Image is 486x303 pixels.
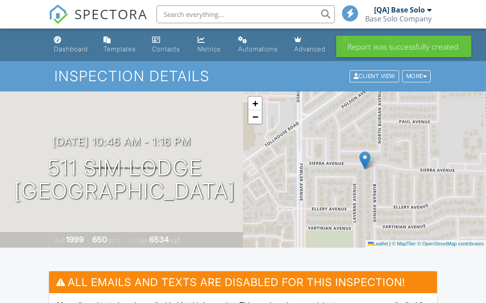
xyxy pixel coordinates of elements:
[368,241,388,246] a: Leaflet
[14,156,235,203] h1: 511 Sim Lodge [GEOGRAPHIC_DATA]
[103,45,136,53] div: Templates
[392,241,416,246] a: © MapTiler
[402,71,431,83] div: More
[53,136,191,148] h3: [DATE] 10:46 am - 1:16 pm
[336,36,471,57] div: Report was successfully created.
[365,14,432,23] div: Base Solo Company
[170,237,181,244] span: sq.ft.
[152,45,180,53] div: Contacts
[294,45,325,53] div: Advanced
[49,4,68,24] img: The Best Home Inspection Software - Spectora
[349,72,401,79] a: Client View
[129,237,148,244] span: Lot Size
[66,235,84,244] div: 1999
[291,32,332,58] a: Advanced
[198,45,221,53] div: Metrics
[252,98,258,109] span: +
[194,32,227,58] a: Metrics
[248,110,262,124] a: Zoom out
[149,235,169,244] div: 6534
[235,32,284,58] a: Automations (Basic)
[238,45,278,53] div: Automations
[92,235,107,244] div: 650
[49,271,437,293] h3: All emails and texts are disabled for this inspection!
[108,237,121,244] span: sq. ft.
[374,5,425,14] div: [QA] Base Solo
[55,237,65,244] span: Built
[148,32,187,58] a: Contacts
[389,241,391,246] span: |
[50,32,93,58] a: Dashboard
[252,111,258,122] span: −
[100,32,141,58] a: Templates
[359,151,371,170] img: Marker
[248,97,262,110] a: Zoom in
[350,71,399,83] div: Client View
[74,4,148,23] span: SPECTORA
[54,68,432,84] h1: Inspection Details
[157,5,335,23] input: Search everything...
[49,12,148,31] a: SPECTORA
[54,45,88,53] div: Dashboard
[417,241,484,246] a: © OpenStreetMap contributors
